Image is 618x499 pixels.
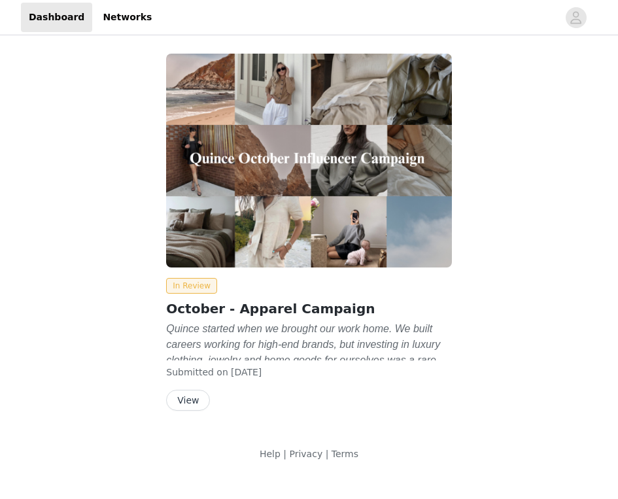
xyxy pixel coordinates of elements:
[166,278,217,294] span: In Review
[260,449,281,459] a: Help
[166,299,452,318] h2: October - Apparel Campaign
[166,390,210,411] button: View
[166,323,445,413] em: Quince started when we brought our work home. We built careers working for high-end brands, but i...
[166,367,228,377] span: Submitted on
[166,54,452,267] img: Quince
[21,3,92,32] a: Dashboard
[231,367,262,377] span: [DATE]
[326,449,329,459] span: |
[95,3,160,32] a: Networks
[283,449,286,459] span: |
[166,396,210,405] a: View
[289,449,322,459] a: Privacy
[570,7,582,28] div: avatar
[332,449,358,459] a: Terms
